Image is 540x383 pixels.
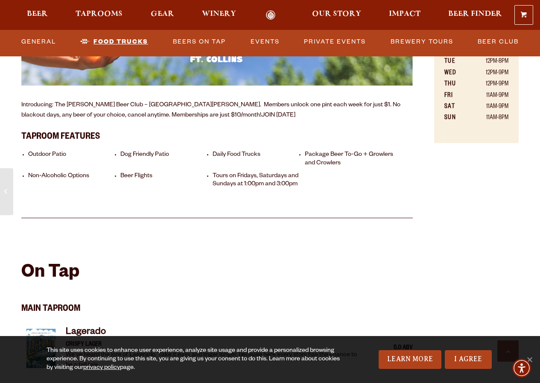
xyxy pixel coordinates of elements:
a: Learn More [379,350,441,369]
td: 12PM-8PM [467,56,508,67]
a: Beer Finder [443,10,508,20]
h3: Main Taproom [21,292,413,317]
th: FRI [444,91,467,102]
span: Our Story [312,11,361,18]
a: Taprooms [70,10,128,20]
a: Events [247,32,283,52]
a: JOIN [DATE] [261,112,295,119]
img: Item Thumbnail [21,329,61,368]
th: WED [444,68,467,79]
a: Food Trucks [77,32,152,52]
span: Beer [27,11,48,18]
a: Private Events [301,32,369,52]
a: Brewery Tours [387,32,457,52]
li: Non-Alcoholic Options [28,172,117,189]
a: Beer [21,10,53,20]
th: SUN [444,113,467,124]
a: I Agree [445,350,492,369]
th: TUE [444,56,467,67]
p: Introducing: The [PERSON_NAME] Beer Club – [GEOGRAPHIC_DATA][PERSON_NAME]. Members unlock one pin... [21,100,413,121]
td: 11AM-8PM [467,113,508,124]
th: SAT [444,102,467,113]
div: Accessibility Menu [512,359,531,377]
a: Odell Home [255,10,287,20]
li: Package Beer To-Go + Growlers and Crowlers [305,151,393,167]
td: 12PM-9PM [467,79,508,90]
a: Gear [145,10,180,20]
span: Impact [389,11,420,18]
td: 11AM-9PM [467,102,508,113]
th: THU [444,79,467,90]
span: Winery [202,11,236,18]
a: Impact [383,10,426,20]
a: Winery [196,10,242,20]
span: Taprooms [76,11,123,18]
h3: Taproom Features [21,127,413,145]
h2: On Tap [21,263,79,284]
li: Daily Food Trucks [213,151,301,167]
li: Beer Flights [120,172,209,189]
span: Beer Finder [448,11,502,18]
a: Beer Club [474,32,522,52]
a: Our Story [306,10,367,20]
a: Beers on Tap [169,32,229,52]
li: Tours on Fridays, Saturdays and Sundays at 1:00pm and 3:00pm [213,172,301,189]
span: Gear [151,11,174,18]
td: 11AM-9PM [467,91,508,102]
li: Dog Friendly Patio [120,151,209,167]
td: 12PM-9PM [467,68,508,79]
div: This site uses cookies to enhance user experience, analyze site usage and provide a personalized ... [47,347,345,372]
a: privacy policy [83,365,120,371]
a: General [18,32,59,52]
h4: Lagerado [66,326,365,340]
li: Outdoor Patio [28,151,117,167]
